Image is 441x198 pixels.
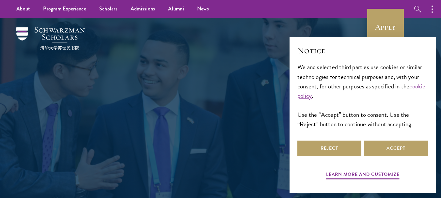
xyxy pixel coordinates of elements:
[297,141,361,156] button: Reject
[16,27,85,50] img: Schwarzman Scholars
[297,62,428,129] div: We and selected third parties use cookies or similar technologies for technical purposes and, wit...
[367,9,404,45] a: Apply
[297,82,426,100] a: cookie policy
[364,141,428,156] button: Accept
[297,45,428,56] h2: Notice
[326,170,400,180] button: Learn more and customize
